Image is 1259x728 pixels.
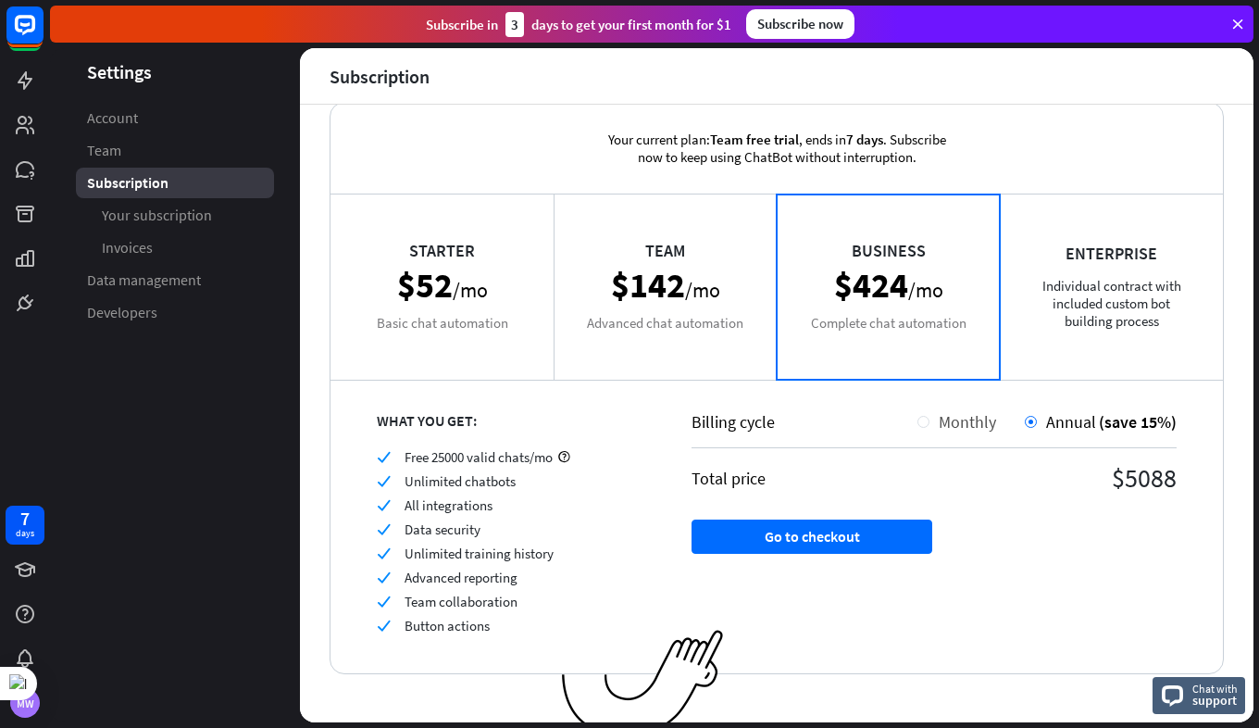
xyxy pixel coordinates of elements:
a: Your subscription [76,200,274,231]
i: check [377,522,391,536]
a: Developers [76,297,274,328]
span: 7 days [846,131,883,148]
span: Team [87,141,121,160]
header: Settings [50,59,300,84]
div: days [16,527,34,540]
span: (save 15%) [1099,411,1177,433]
div: $5088 [934,461,1177,495]
span: Developers [87,303,157,322]
i: check [377,619,391,633]
i: check [377,571,391,584]
span: All integrations [405,496,492,514]
span: Subscription [87,173,168,193]
span: Annual [1046,411,1096,433]
a: Account [76,103,274,133]
a: Invoices [76,232,274,263]
span: Team collaboration [405,593,517,610]
div: WHAT YOU GET: [377,411,645,430]
button: Open LiveChat chat widget [15,7,70,63]
a: Data management [76,265,274,295]
span: Chat with [1192,680,1238,697]
span: Unlimited training history [405,545,554,562]
button: Go to checkout [692,520,932,554]
div: MW [10,688,40,718]
span: Account [87,108,138,128]
div: Subscription [330,66,430,87]
span: Invoices [102,238,153,257]
div: Your current plan: , ends in . Subscribe now to keep using ChatBot without interruption. [578,103,976,194]
a: Team [76,135,274,166]
span: Data management [87,270,201,290]
i: check [377,498,391,512]
span: Team free trial [710,131,799,148]
span: Button actions [405,617,490,634]
i: check [377,595,391,609]
span: Monthly [939,411,996,433]
div: Subscribe in days to get your first month for $1 [426,12,731,37]
i: check [377,474,391,488]
span: Your subscription [102,206,212,225]
div: Billing cycle [692,411,917,433]
div: Total price [692,468,934,489]
span: Unlimited chatbots [405,472,516,490]
span: Advanced reporting [405,569,517,586]
div: 7 [20,510,30,527]
div: 3 [505,12,524,37]
div: Subscribe now [746,9,854,39]
i: check [377,450,391,464]
span: Data security [405,521,480,538]
span: support [1192,692,1238,709]
i: check [377,546,391,560]
span: Free 25000 valid chats/mo [405,448,553,466]
a: 7 days [6,506,44,545]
